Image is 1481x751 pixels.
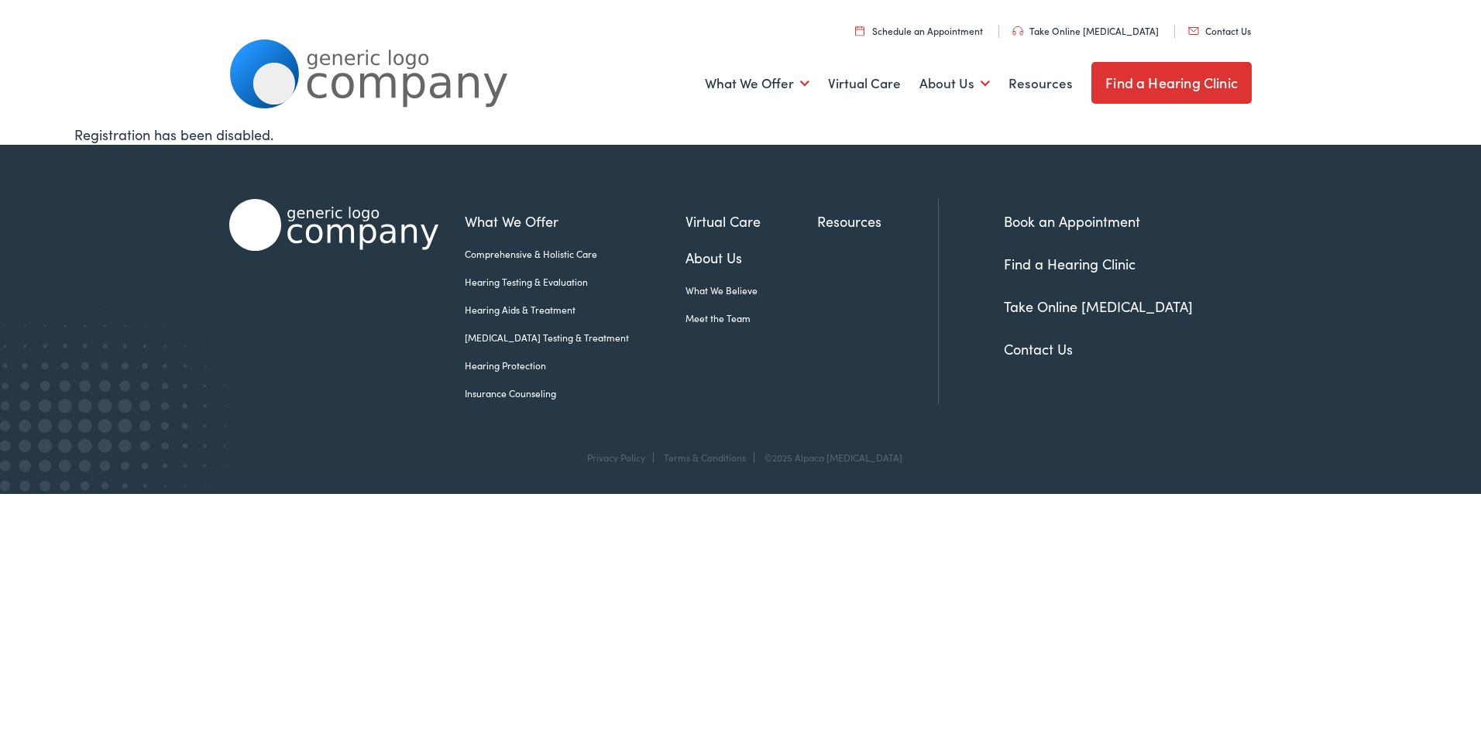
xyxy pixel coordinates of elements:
a: Book an Appointment [1004,211,1140,231]
a: Terms & Conditions [664,451,746,464]
a: Take Online [MEDICAL_DATA] [1004,297,1193,316]
img: utility icon [855,26,864,36]
a: What We Believe [686,283,817,297]
a: Hearing Protection [465,358,686,372]
a: Hearing Testing & Evaluation [465,275,686,289]
div: ©2025 Alpaca [MEDICAL_DATA] [757,452,902,463]
a: Hearing Aids & Treatment [465,303,686,317]
a: About Us [686,247,817,268]
a: Virtual Care [828,55,901,112]
a: Take Online [MEDICAL_DATA] [1012,24,1159,37]
a: Meet the Team [686,311,817,325]
a: Comprehensive & Holistic Care [465,247,686,261]
a: Find a Hearing Clinic [1091,62,1252,104]
a: Find a Hearing Clinic [1004,254,1136,273]
div: Registration has been disabled. [74,124,1407,145]
a: Contact Us [1004,339,1073,358]
a: Privacy Policy [587,451,645,464]
a: Schedule an Appointment [855,24,983,37]
img: utility icon [1012,26,1023,36]
a: [MEDICAL_DATA] Testing & Treatment [465,331,686,345]
a: Virtual Care [686,211,817,231]
a: Resources [817,211,938,231]
a: About Us [919,55,990,112]
img: Alpaca Audiology [229,199,438,251]
a: Insurance Counseling [465,386,686,400]
img: utility icon [1188,27,1199,35]
a: Resources [1009,55,1073,112]
a: What We Offer [465,211,686,231]
a: Contact Us [1188,24,1251,37]
a: What We Offer [705,55,809,112]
